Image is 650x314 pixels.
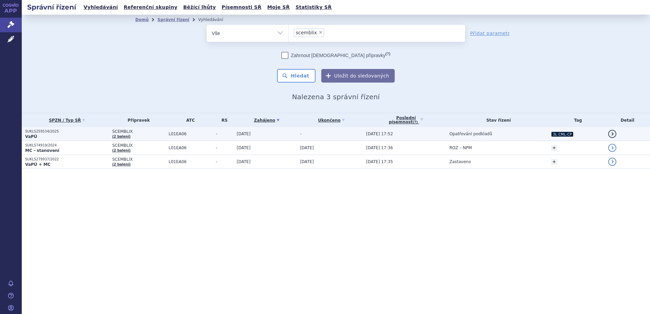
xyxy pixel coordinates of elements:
span: [DATE] 17:35 [366,159,393,164]
a: Vyhledávání [82,3,120,12]
a: detail [608,130,616,138]
strong: VaPÚ [25,134,37,139]
a: + [551,159,557,165]
a: Běžící lhůty [181,3,218,12]
button: Hledat [277,69,315,83]
button: Uložit do sledovaných [321,69,395,83]
i: 3L CML-CP [551,132,573,137]
th: RS [212,113,233,127]
span: SCEMBLIX [112,143,165,148]
span: - [216,132,233,136]
span: [DATE] 17:36 [366,145,393,150]
span: SCEMBLIX [112,157,165,162]
span: [DATE] 17:52 [366,132,393,136]
span: SCEMBLIX [112,129,165,134]
span: L01EA06 [169,159,212,164]
a: Ukončeno [300,116,362,125]
a: Moje SŘ [265,3,292,12]
th: ATC [165,113,212,127]
span: [DATE] [300,145,314,150]
a: (2 balení) [112,149,131,152]
input: scemblix [326,28,330,37]
p: SUKLS279937/2022 [25,157,109,162]
span: Nalezena 3 správní řízení [292,93,380,101]
a: Statistiky SŘ [293,3,333,12]
a: Přidat parametr [470,30,510,37]
span: - [216,145,233,150]
span: ROZ – NPM [449,145,472,150]
a: Poslednípísemnost(?) [366,113,446,127]
th: Tag [548,113,605,127]
abbr: (?) [386,52,390,56]
span: [DATE] [237,132,251,136]
span: [DATE] [300,159,314,164]
a: + [551,145,557,151]
span: L01EA06 [169,132,212,136]
p: SUKLS74919/2024 [25,143,109,148]
a: Zahájeno [237,116,296,125]
span: Opatřování podkladů [449,132,492,136]
h2: Správní řízení [22,2,82,12]
a: Domů [135,17,149,22]
a: Písemnosti SŘ [220,3,263,12]
span: L01EA06 [169,145,212,150]
span: × [319,30,323,34]
p: SUKLS259534/2025 [25,129,109,134]
strong: MC - stanovení [25,148,59,153]
span: - [216,159,233,164]
li: Vyhledávání [198,15,232,25]
span: - [300,132,301,136]
span: [DATE] [237,145,251,150]
th: Stav řízení [446,113,548,127]
a: Správní řízení [157,17,189,22]
span: [DATE] [237,159,251,164]
a: detail [608,144,616,152]
span: Zastaveno [449,159,471,164]
a: (2 balení) [112,135,131,138]
a: SPZN / Typ SŘ [25,116,109,125]
th: Detail [605,113,650,127]
abbr: (?) [413,120,418,124]
th: Přípravek [109,113,165,127]
strong: VaPÚ + MC [25,162,50,167]
label: Zahrnout [DEMOGRAPHIC_DATA] přípravky [281,52,390,59]
a: (2 balení) [112,162,131,166]
a: Referenční skupiny [122,3,179,12]
span: scemblix [296,30,317,35]
a: detail [608,158,616,166]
